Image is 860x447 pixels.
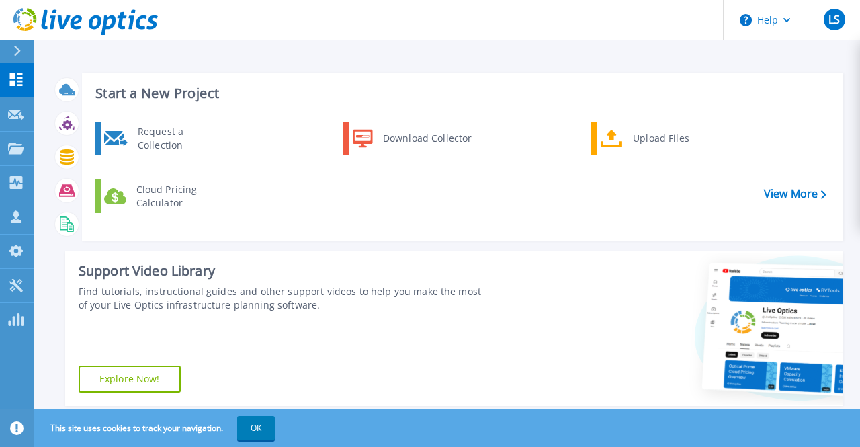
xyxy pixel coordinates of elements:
button: OK [237,416,275,440]
span: This site uses cookies to track your navigation. [37,416,275,440]
div: Upload Files [626,125,726,152]
span: LS [828,14,840,25]
a: Upload Files [591,122,729,155]
div: Find tutorials, instructional guides and other support videos to help you make the most of your L... [79,285,483,312]
a: Download Collector [343,122,481,155]
a: Cloud Pricing Calculator [95,179,232,213]
div: Download Collector [376,125,478,152]
a: View More [764,188,826,200]
div: Support Video Library [79,262,483,280]
a: Explore Now! [79,366,181,393]
h3: Start a New Project [95,86,826,101]
div: Request a Collection [131,125,229,152]
div: Cloud Pricing Calculator [130,183,229,210]
a: Request a Collection [95,122,232,155]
